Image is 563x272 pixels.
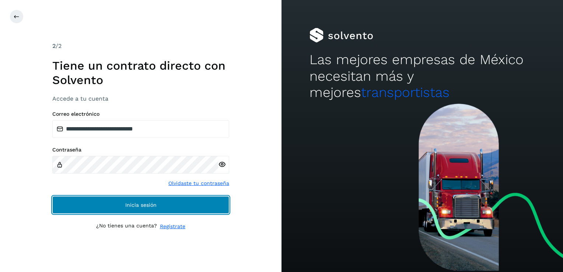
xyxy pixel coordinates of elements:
[96,223,157,230] p: ¿No tienes una cuenta?
[52,59,229,87] h1: Tiene un contrato directo con Solvento
[52,147,229,153] label: Contraseña
[310,52,535,101] h2: Las mejores empresas de México necesitan más y mejores
[361,84,450,100] span: transportistas
[160,223,185,230] a: Regístrate
[168,179,229,187] a: Olvidaste tu contraseña
[52,196,229,214] button: Inicia sesión
[52,42,56,49] span: 2
[125,202,157,208] span: Inicia sesión
[52,95,229,102] h3: Accede a tu cuenta
[52,111,229,117] label: Correo electrónico
[52,42,229,50] div: /2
